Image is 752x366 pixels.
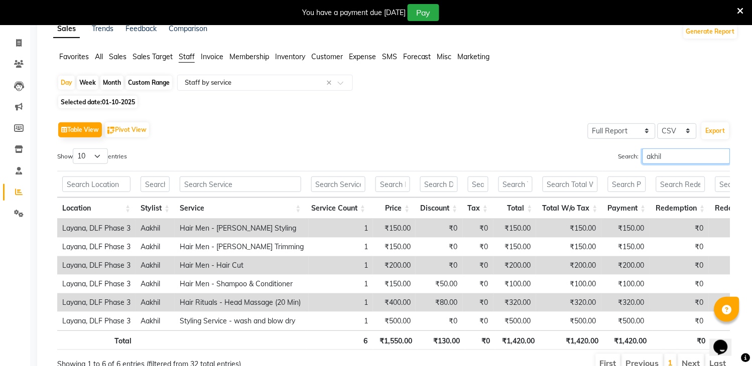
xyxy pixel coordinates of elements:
div: Day [58,76,75,90]
th: Service: activate to sort column ascending [175,198,306,219]
span: SMS [382,52,397,61]
td: Layana, DLF Phase 3 [57,275,136,293]
td: Layana, DLF Phase 3 [57,256,136,275]
th: Total [57,330,137,350]
td: ₹500.00 [493,312,536,330]
input: Search Redemption [656,176,705,192]
td: ₹0 [416,256,463,275]
td: Aakhil [136,275,175,293]
th: Service Count: activate to sort column ascending [306,198,371,219]
iframe: chat widget [710,326,742,356]
td: Aakhil [136,312,175,330]
td: ₹100.00 [493,275,536,293]
td: ₹0 [463,275,493,293]
td: Aakhil [136,256,175,275]
td: Layana, DLF Phase 3 [57,293,136,312]
div: Week [77,76,98,90]
td: ₹500.00 [373,312,416,330]
th: Tax: activate to sort column ascending [463,198,493,219]
th: 6 [308,330,373,350]
td: ₹150.00 [493,219,536,238]
input: Search Payment [608,176,646,192]
img: pivot.png [107,127,115,134]
td: 1 [309,219,373,238]
span: Expense [349,52,376,61]
input: Search Price [375,176,410,192]
span: Selected date: [58,96,138,108]
td: ₹150.00 [373,238,416,256]
td: ₹200.00 [601,256,650,275]
td: ₹100.00 [536,275,601,293]
th: ₹0 [652,330,711,350]
input: Search: [643,148,730,164]
td: ₹200.00 [536,256,601,275]
span: 01-10-2025 [102,98,135,106]
input: Search Total W/o Tax [543,176,598,192]
th: Price: activate to sort column ascending [370,198,415,219]
label: Show entries [57,148,127,164]
span: Inventory [275,52,305,61]
td: ₹0 [650,219,709,238]
th: ₹0 [465,330,495,350]
td: ₹0 [650,275,709,293]
td: Styling Service - wash and blow dry [175,312,309,330]
input: Search Service [180,176,301,192]
button: Export [702,122,729,139]
th: Stylist: activate to sort column ascending [136,198,175,219]
td: 1 [309,256,373,275]
td: ₹0 [650,238,709,256]
td: 1 [309,312,373,330]
button: Pay [408,4,439,21]
td: ₹0 [463,256,493,275]
span: Sales [109,52,127,61]
td: ₹100.00 [601,275,650,293]
td: ₹0 [650,293,709,312]
th: ₹1,420.00 [495,330,540,350]
input: Search Discount [420,176,458,192]
td: Layana, DLF Phase 3 [57,312,136,330]
input: Search Tax [468,176,488,192]
td: ₹0 [650,256,709,275]
td: ₹0 [650,312,709,330]
input: Search Stylist [141,176,170,192]
span: Membership [229,52,269,61]
td: ₹80.00 [416,293,463,312]
td: 1 [309,293,373,312]
button: Table View [58,122,102,137]
td: ₹200.00 [373,256,416,275]
td: ₹200.00 [493,256,536,275]
span: Favorites [59,52,89,61]
span: Clear all [326,78,335,88]
td: ₹0 [416,238,463,256]
td: ₹50.00 [416,275,463,293]
a: Trends [92,24,113,33]
td: ₹400.00 [373,293,416,312]
td: ₹320.00 [536,293,601,312]
td: ₹0 [416,219,463,238]
th: ₹130.00 [418,330,465,350]
a: Feedback [126,24,157,33]
td: ₹150.00 [601,219,650,238]
a: Comparison [169,24,207,33]
td: ₹320.00 [601,293,650,312]
th: Location: activate to sort column ascending [57,198,136,219]
td: ₹150.00 [373,275,416,293]
td: Layana, DLF Phase 3 [57,219,136,238]
button: Generate Report [684,25,737,39]
th: Payment: activate to sort column ascending [603,198,651,219]
th: Discount: activate to sort column ascending [415,198,463,219]
td: ₹0 [463,293,493,312]
td: Hair Men - Hair Cut [175,256,309,275]
td: ₹0 [463,312,493,330]
th: Redemption: activate to sort column ascending [651,198,710,219]
td: Aakhil [136,293,175,312]
td: ₹150.00 [373,219,416,238]
th: ₹1,550.00 [373,330,418,350]
td: Hair Men - [PERSON_NAME] Styling [175,219,309,238]
th: Total W/o Tax: activate to sort column ascending [538,198,603,219]
td: Layana, DLF Phase 3 [57,238,136,256]
div: Month [100,76,123,90]
td: 1 [309,275,373,293]
th: Total: activate to sort column ascending [493,198,538,219]
td: ₹150.00 [536,219,601,238]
